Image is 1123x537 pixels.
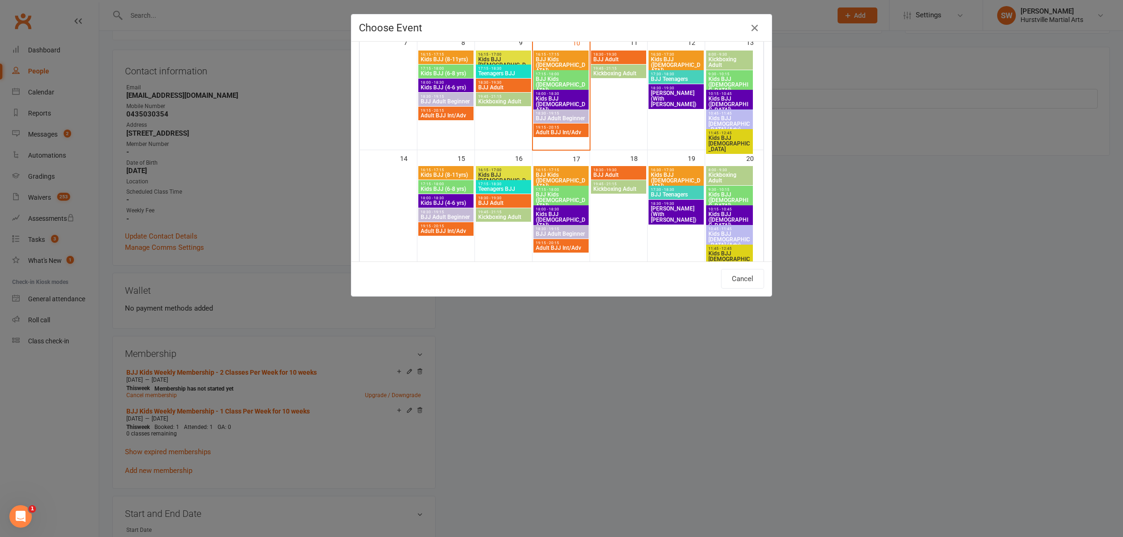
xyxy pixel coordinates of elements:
span: 18:30 - 19:30 [478,80,529,85]
div: 8 [461,34,474,50]
span: 18:00 - 18:30 [420,196,472,200]
span: Kids BJJ [DEMOGRAPHIC_DATA] [708,251,751,268]
span: Kids BJJ ([DEMOGRAPHIC_DATA]) [535,96,587,113]
span: Adult BJJ Int/Adv [420,228,472,234]
span: 16:15 - 17:15 [535,168,587,172]
span: Kids BJJ [DEMOGRAPHIC_DATA] [708,135,751,152]
div: 11 [630,34,647,50]
span: 18:30 - 19:15 [420,94,472,99]
span: Kids BJJ [DEMOGRAPHIC_DATA] (Adv) [708,116,751,132]
span: [PERSON_NAME] (With [PERSON_NAME]) [650,206,702,223]
div: 20 [746,150,763,166]
div: 9 [519,34,532,50]
span: 17:15 - 18:00 [535,188,587,192]
span: Kids BJJ (8-11yrs) [420,172,472,178]
span: 18:00 - 18:30 [535,207,587,211]
span: Kickboxing Adult [593,71,644,76]
span: Kickboxing Adult [478,99,529,104]
span: 9:30 - 10:15 [708,72,751,76]
span: Kids BJJ ([DEMOGRAPHIC_DATA]) [708,76,751,93]
span: 19:15 - 20:15 [420,224,472,228]
span: 16:15 - 17:00 [478,168,529,172]
div: 15 [458,150,474,166]
span: Teenagers BJJ [478,71,529,76]
span: Adult BJJ Int/Adv [535,130,587,135]
span: Kids BJJ (4-6 yrs) [420,200,472,206]
div: 7 [404,34,417,50]
span: Kids BJJ ([DEMOGRAPHIC_DATA]) [708,192,751,209]
div: 18 [630,150,647,166]
span: 19:45 - 21:15 [478,94,529,99]
span: Kids BJJ ([DEMOGRAPHIC_DATA]) [708,211,751,228]
span: 8:00 - 9:30 [708,52,751,57]
div: 19 [688,150,705,166]
span: [PERSON_NAME] (With [PERSON_NAME]) [650,90,702,107]
span: Kickboxing Adult [708,57,751,68]
span: Kids BJJ ([DEMOGRAPHIC_DATA]) [708,96,751,113]
span: Adult BJJ Int/Adv [535,245,587,251]
span: Kids BJJ [DEMOGRAPHIC_DATA] [478,57,529,73]
div: 12 [688,34,705,50]
span: 10:45 - 11:45 [708,227,751,231]
span: 18:30 - 19:30 [593,168,644,172]
span: 19:15 - 20:15 [535,125,587,130]
span: 17:15 - 18:00 [420,182,472,186]
span: Kids BJJ ([DEMOGRAPHIC_DATA]) [535,211,587,228]
span: 17:15 - 18:30 [478,66,529,71]
span: Kickboxing Adult [478,214,529,220]
button: Close [747,21,762,36]
button: Cancel [721,269,764,289]
span: BJJ Kids ([DEMOGRAPHIC_DATA]) [535,76,587,93]
span: 18:30 - 19:30 [650,202,702,206]
span: 18:30 - 19:30 [478,196,529,200]
span: 18:30 - 19:30 [593,52,644,57]
span: 18:30 - 19:15 [420,210,472,214]
span: 10:15 - 10:45 [708,207,751,211]
div: 16 [515,150,532,166]
span: BJJ Teenagers [650,192,702,197]
span: 18:00 - 18:30 [420,80,472,85]
span: Adult BJJ Int/Adv [420,113,472,118]
span: 11:45 - 12:45 [708,247,751,251]
span: 9:30 - 10:15 [708,188,751,192]
span: 10:15 - 10:45 [708,92,751,96]
div: 17 [573,151,590,166]
span: Kids BJJ (6-8 yrs) [420,71,472,76]
span: Kickboxing Adult [593,186,644,192]
span: BJJ Adult [593,172,644,178]
span: 18:30 - 19:15 [535,111,587,116]
h4: Choose Event [359,22,764,34]
span: Kids BJJ [DEMOGRAPHIC_DATA] [478,172,529,189]
span: Kids BJJ [DEMOGRAPHIC_DATA] (Adv) [708,231,751,248]
span: 19:45 - 21:15 [593,182,644,186]
span: 19:15 - 20:15 [420,109,472,113]
span: 16:30 - 17:30 [650,168,702,172]
iframe: Intercom live chat [9,505,32,528]
span: Kids BJJ ([DEMOGRAPHIC_DATA]) [650,57,702,73]
span: BJJ Adult Beginner [420,214,472,220]
div: 13 [746,34,763,50]
span: 17:30 - 18:30 [650,188,702,192]
span: BJJ Teenagers [650,76,702,82]
span: BJJ Adult Beginner [535,116,587,121]
span: BJJ Kids ([DEMOGRAPHIC_DATA]) [535,57,587,73]
span: Teenagers BJJ [478,186,529,192]
span: 16:15 - 17:15 [535,52,587,57]
span: BJJ Adult [478,200,529,206]
span: 19:45 - 21:15 [478,210,529,214]
span: Kids BJJ ([DEMOGRAPHIC_DATA]) [650,172,702,189]
span: BJJ Adult [478,85,529,90]
span: 11:45 - 12:45 [708,131,751,135]
span: 10:45 - 11:45 [708,111,751,116]
span: 19:45 - 21:15 [593,66,644,71]
span: Kids BJJ (8-11yrs) [420,57,472,62]
span: 17:15 - 18:00 [535,72,587,76]
span: 1 [29,505,36,513]
span: 17:15 - 18:00 [420,66,472,71]
span: BJJ Adult Beginner [535,231,587,237]
span: Kids BJJ (4-6 yrs) [420,85,472,90]
div: 10 [573,35,590,50]
span: 19:15 - 20:15 [535,241,587,245]
span: 16:15 - 17:00 [478,52,529,57]
span: 18:00 - 18:30 [535,92,587,96]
